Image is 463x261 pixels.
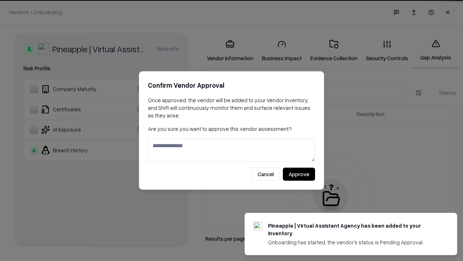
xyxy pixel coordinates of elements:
p: Once approved, the vendor will be added to your Vendor Inventory, and Shift will continuously mon... [148,96,315,119]
img: trypineapple.com [254,222,262,231]
button: Cancel [251,168,280,181]
div: Pineapple | Virtual Assistant Agency has been added to your inventory [268,222,439,237]
button: Approve [283,168,315,181]
div: Onboarding has started, the vendor's status is Pending Approval. [268,239,439,246]
h2: Confirm Vendor Approval [148,80,315,91]
p: Are you sure you want to approve this vendor assessment? [148,125,315,133]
